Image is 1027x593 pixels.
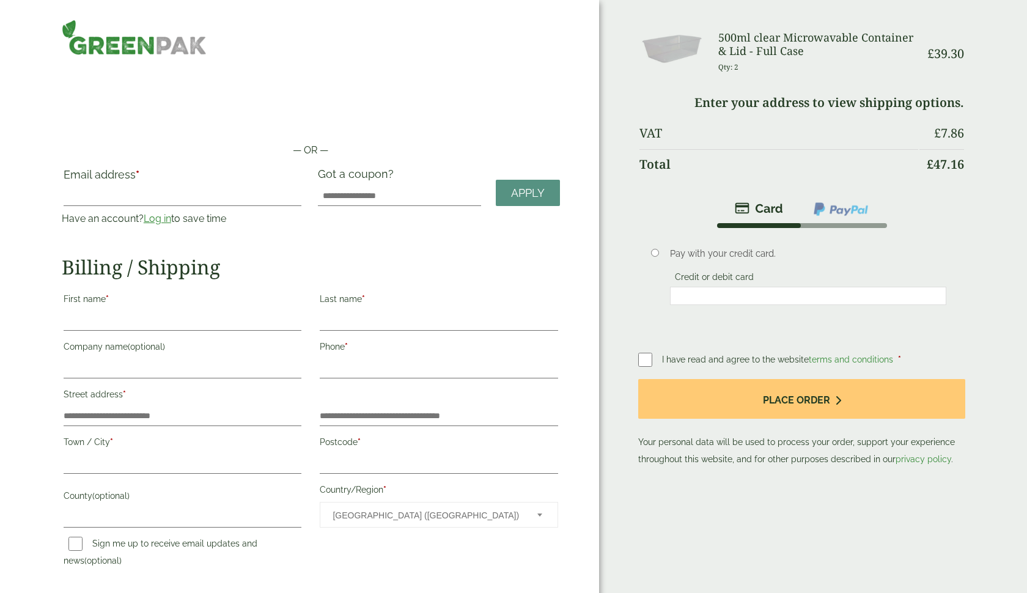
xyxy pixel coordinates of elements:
label: Company name [64,338,302,359]
a: privacy policy [896,454,951,464]
h2: Billing / Shipping [62,256,560,279]
h3: 500ml clear Microwavable Container & Lid - Full Case [718,31,918,57]
abbr: required [123,389,126,399]
button: Place order [638,379,965,419]
a: Log in [144,213,171,224]
abbr: required [345,342,348,352]
span: £ [927,45,934,62]
p: Have an account? to save time [62,212,304,226]
p: Your personal data will be used to process your order, support your experience throughout this we... [638,379,965,468]
abbr: required [362,294,365,304]
span: (optional) [84,556,122,565]
a: Apply [496,180,560,206]
span: Apply [511,186,545,200]
span: £ [934,125,941,141]
abbr: required [136,168,139,181]
label: Got a coupon? [318,168,399,186]
abbr: required [898,355,901,364]
td: Enter your address to view shipping options. [639,88,964,117]
a: terms and conditions [809,355,893,364]
span: United Kingdom (UK) [333,503,521,528]
abbr: required [110,437,113,447]
th: Total [639,149,918,179]
abbr: required [358,437,361,447]
span: I have read and agree to the website [662,355,896,364]
small: Qty: 2 [718,62,738,72]
p: — OR — [62,143,560,158]
label: Postcode [320,433,558,454]
span: Country/Region [320,502,558,528]
label: Last name [320,290,558,311]
p: Pay with your credit card. [670,247,947,260]
th: VAT [639,119,918,148]
label: Phone [320,338,558,359]
img: GreenPak Supplies [62,20,207,55]
label: Country/Region [320,481,558,502]
label: Credit or debit card [670,272,759,285]
span: (optional) [92,491,130,501]
img: ppcp-gateway.png [812,201,869,217]
img: stripe.png [735,201,783,216]
label: First name [64,290,302,311]
abbr: required [106,294,109,304]
bdi: 47.16 [927,156,964,172]
abbr: required [383,485,386,495]
bdi: 7.86 [934,125,964,141]
label: Town / City [64,433,302,454]
label: County [64,487,302,508]
span: £ [927,156,933,172]
label: Email address [64,169,302,186]
bdi: 39.30 [927,45,964,62]
label: Street address [64,386,302,407]
iframe: Secure payment button frame [62,104,560,128]
span: (optional) [128,342,165,352]
label: Sign me up to receive email updates and news [64,539,257,569]
input: Sign me up to receive email updates and news(optional) [68,537,83,551]
iframe: Secure card payment input frame [674,290,943,301]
